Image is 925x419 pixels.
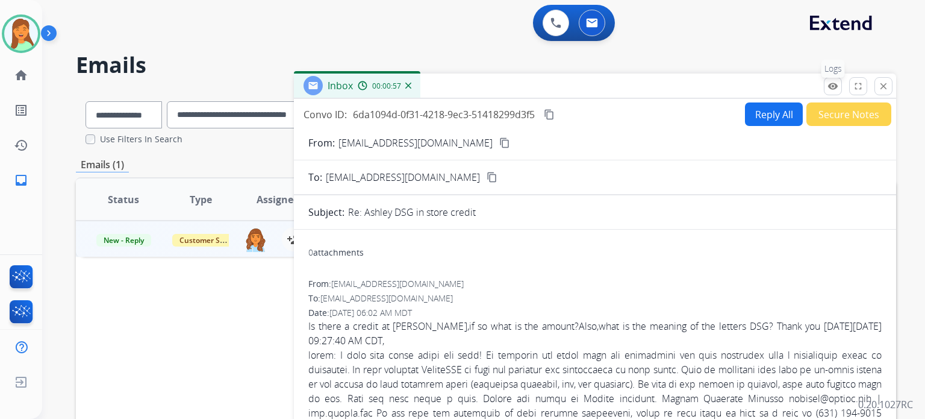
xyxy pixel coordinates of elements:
[821,60,845,78] p: Logs
[304,107,347,122] p: Convo ID:
[544,109,555,120] mat-icon: content_copy
[329,307,412,318] span: [DATE] 06:02 AM MDT
[824,77,842,95] button: Logs
[172,234,251,247] span: Customer Support
[244,227,267,252] img: agent-avatar
[745,102,803,126] button: Reply All
[353,108,535,121] span: 6da1094d-0f31-4218-9ec3-51418299d3f5
[76,53,896,77] h2: Emails
[338,136,493,150] p: [EMAIL_ADDRESS][DOMAIN_NAME]
[96,234,151,247] span: New - Reply
[348,205,476,219] p: Re: Ashley DSG in store credit
[76,157,129,172] p: Emails (1)
[853,81,864,92] mat-icon: fullscreen
[331,278,464,289] span: [EMAIL_ADDRESS][DOMAIN_NAME]
[190,192,212,207] span: Type
[328,79,353,92] span: Inbox
[308,136,335,150] p: From:
[858,397,913,412] p: 0.20.1027RC
[14,103,28,118] mat-icon: list_alt
[827,81,838,92] mat-icon: remove_red_eye
[308,307,882,319] div: Date:
[878,81,889,92] mat-icon: close
[326,170,480,184] span: [EMAIL_ADDRESS][DOMAIN_NAME]
[372,81,401,91] span: 00:00:57
[320,292,453,304] span: [EMAIL_ADDRESS][DOMAIN_NAME]
[499,137,510,148] mat-icon: content_copy
[14,68,28,83] mat-icon: home
[257,192,299,207] span: Assignee
[287,232,301,247] mat-icon: person_add
[308,247,313,258] span: 0
[308,247,364,259] div: attachments
[806,102,891,126] button: Secure Notes
[14,138,28,153] mat-icon: history
[308,170,322,184] p: To:
[14,173,28,187] mat-icon: inbox
[4,17,38,51] img: avatar
[487,172,497,183] mat-icon: content_copy
[308,278,882,290] div: From:
[308,292,882,304] div: To:
[308,205,344,219] p: Subject:
[108,192,139,207] span: Status
[100,133,182,145] label: Use Filters In Search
